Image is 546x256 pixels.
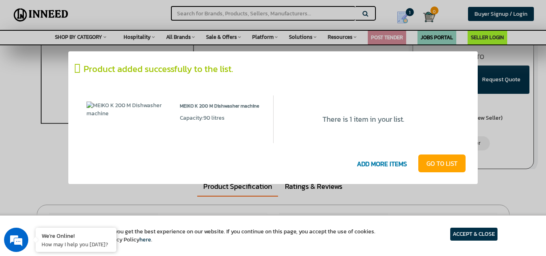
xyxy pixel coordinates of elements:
div: We're Online! [42,232,110,239]
img: logo_Zg8I0qSkbAqR2WFHt3p6CTuqpyXMFPubPcD2OT02zFN43Cy9FUNNG3NEPhM_Q1qe_.png [14,49,34,53]
span: ADD MORE ITEMS [347,156,417,173]
span: We're online! [47,76,112,158]
textarea: Type your message and hit 'Enter' [4,170,154,199]
a: here [139,235,151,244]
article: We use cookies to ensure you get the best experience on our website. If you continue on this page... [48,228,375,244]
div: Minimize live chat window [133,4,152,23]
img: salesiqlogo_leal7QplfZFryJ6FIlVepeu7OftD7mt8q6exU6-34PB8prfIgodN67KcxXM9Y7JQ_.png [56,162,61,167]
span: Capacity:90 litres [180,114,225,122]
a: GO T0 LIST [418,154,466,172]
span: ADD MORE ITEMS [353,156,411,173]
div: Chat with us now [42,45,136,56]
em: Driven by SalesIQ [63,161,103,167]
p: How may I help you today? [42,241,110,248]
img: MEIKO K 200 M Dishwasher machine [86,102,168,118]
span: Product added successfully to the list. [84,62,233,76]
span: There is 1 item in your list. [323,114,404,125]
article: ACCEPT & CLOSE [450,228,498,241]
span: MEIKO K 200 M Dishwasher machine [180,102,261,114]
